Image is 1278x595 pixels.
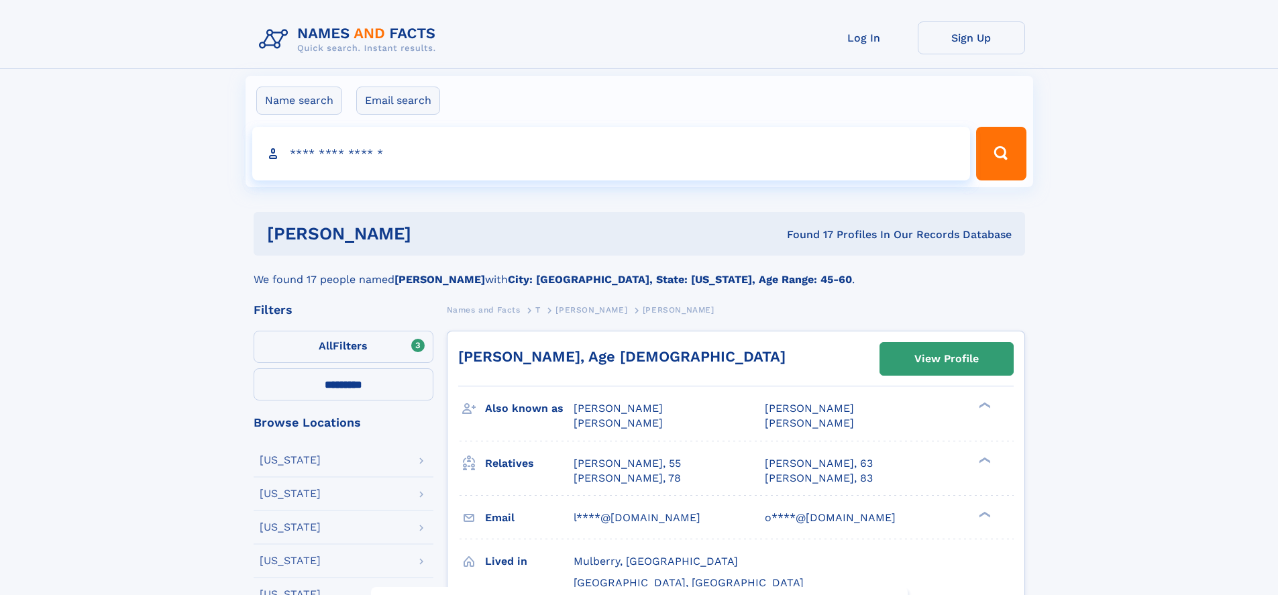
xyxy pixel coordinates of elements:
[447,301,521,318] a: Names and Facts
[254,256,1025,288] div: We found 17 people named with .
[918,21,1025,54] a: Sign Up
[256,87,342,115] label: Name search
[765,456,873,471] a: [PERSON_NAME], 63
[880,343,1013,375] a: View Profile
[260,488,321,499] div: [US_STATE]
[574,555,738,567] span: Mulberry, [GEOGRAPHIC_DATA]
[574,576,804,589] span: [GEOGRAPHIC_DATA], [GEOGRAPHIC_DATA]
[574,402,663,415] span: [PERSON_NAME]
[574,471,681,486] a: [PERSON_NAME], 78
[260,455,321,466] div: [US_STATE]
[394,273,485,286] b: [PERSON_NAME]
[485,452,574,475] h3: Relatives
[975,510,992,519] div: ❯
[260,522,321,533] div: [US_STATE]
[574,456,681,471] a: [PERSON_NAME], 55
[599,227,1012,242] div: Found 17 Profiles In Our Records Database
[485,397,574,420] h3: Also known as
[765,402,854,415] span: [PERSON_NAME]
[535,305,541,315] span: T
[765,471,873,486] a: [PERSON_NAME], 83
[254,417,433,429] div: Browse Locations
[252,127,971,180] input: search input
[254,21,447,58] img: Logo Names and Facts
[485,506,574,529] h3: Email
[976,127,1026,180] button: Search Button
[458,348,786,365] a: [PERSON_NAME], Age [DEMOGRAPHIC_DATA]
[267,225,599,242] h1: [PERSON_NAME]
[975,401,992,410] div: ❯
[574,417,663,429] span: [PERSON_NAME]
[356,87,440,115] label: Email search
[765,417,854,429] span: [PERSON_NAME]
[260,555,321,566] div: [US_STATE]
[508,273,852,286] b: City: [GEOGRAPHIC_DATA], State: [US_STATE], Age Range: 45-60
[555,301,627,318] a: [PERSON_NAME]
[535,301,541,318] a: T
[319,339,333,352] span: All
[254,331,433,363] label: Filters
[485,550,574,573] h3: Lived in
[254,304,433,316] div: Filters
[914,343,979,374] div: View Profile
[810,21,918,54] a: Log In
[555,305,627,315] span: [PERSON_NAME]
[643,305,714,315] span: [PERSON_NAME]
[975,455,992,464] div: ❯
